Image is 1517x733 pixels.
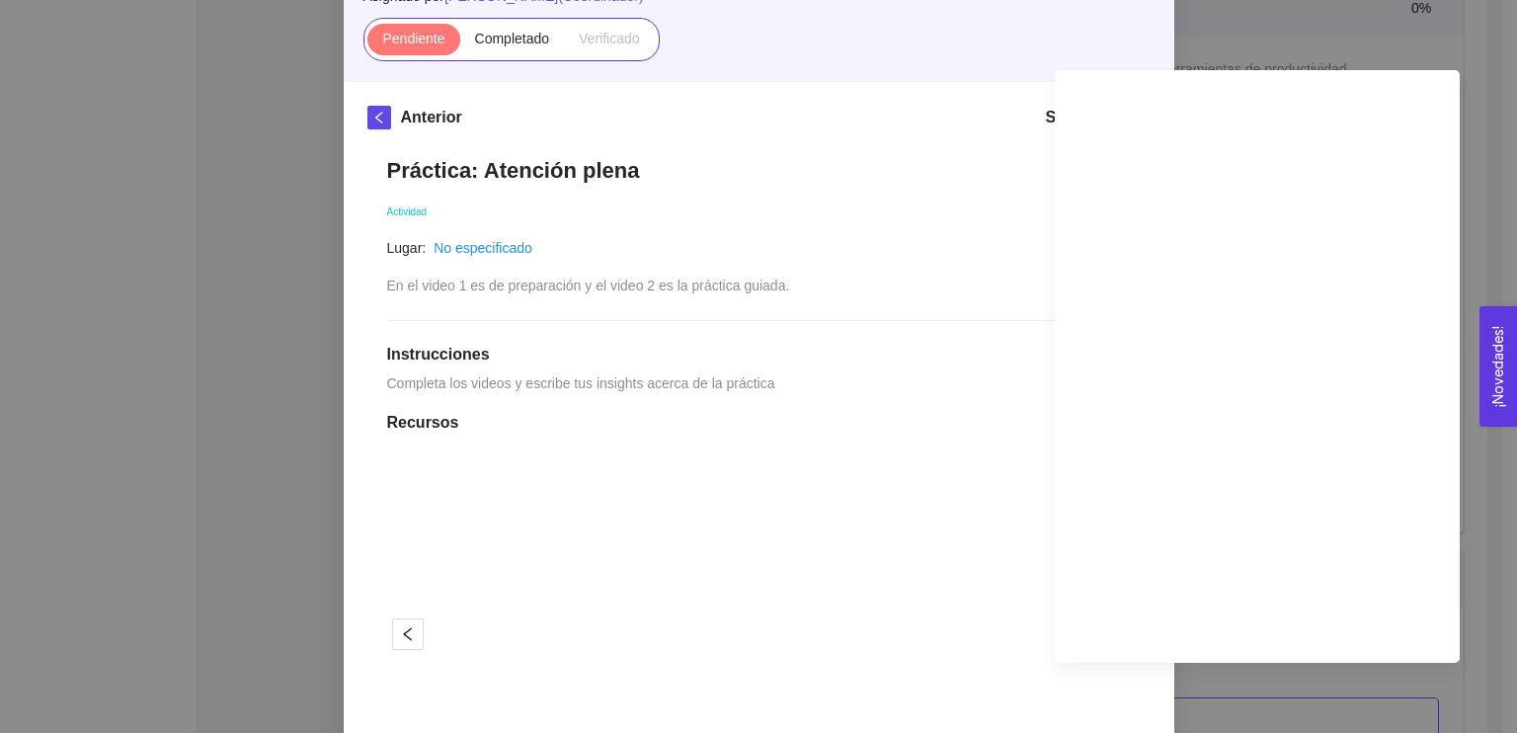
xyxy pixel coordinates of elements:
button: left [392,618,424,650]
span: left [368,111,390,124]
h5: Siguiente [1045,106,1116,129]
article: Lugar: [387,237,427,259]
h1: Práctica: Atención plena [387,157,1131,184]
span: Verificado [579,31,639,46]
button: Close Feedback Widget [1479,306,1517,427]
span: Completado [475,31,550,46]
h5: Anterior [401,106,462,129]
span: Completa los videos y escribe tus insights acerca de la práctica [387,375,775,391]
button: left [367,106,391,129]
span: left [393,626,423,642]
span: Actividad [387,206,428,217]
h1: Instrucciones [387,345,1131,365]
span: En el video 1 es de preparación y el video 2 es la práctica guiada. [387,278,790,293]
h1: Recursos [387,413,1131,433]
span: Pendiente [382,31,444,46]
a: No especificado [434,240,532,256]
